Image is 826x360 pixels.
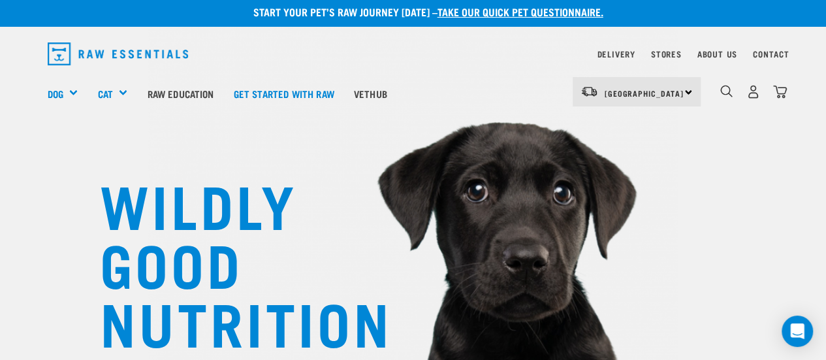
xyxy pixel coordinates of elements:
[344,67,397,120] a: Vethub
[37,37,789,71] nav: dropdown navigation
[97,86,112,101] a: Cat
[224,67,344,120] a: Get started with Raw
[100,174,361,350] h1: WILDLY GOOD NUTRITION
[746,85,760,99] img: user.png
[773,85,787,99] img: home-icon@2x.png
[720,85,733,97] img: home-icon-1@2x.png
[48,42,189,65] img: Raw Essentials Logo
[605,91,684,95] span: [GEOGRAPHIC_DATA]
[580,86,598,97] img: van-moving.png
[48,86,63,101] a: Dog
[753,52,789,56] a: Contact
[697,52,737,56] a: About Us
[651,52,682,56] a: Stores
[137,67,223,120] a: Raw Education
[782,316,813,347] div: Open Intercom Messenger
[597,52,635,56] a: Delivery
[437,8,603,14] a: take our quick pet questionnaire.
